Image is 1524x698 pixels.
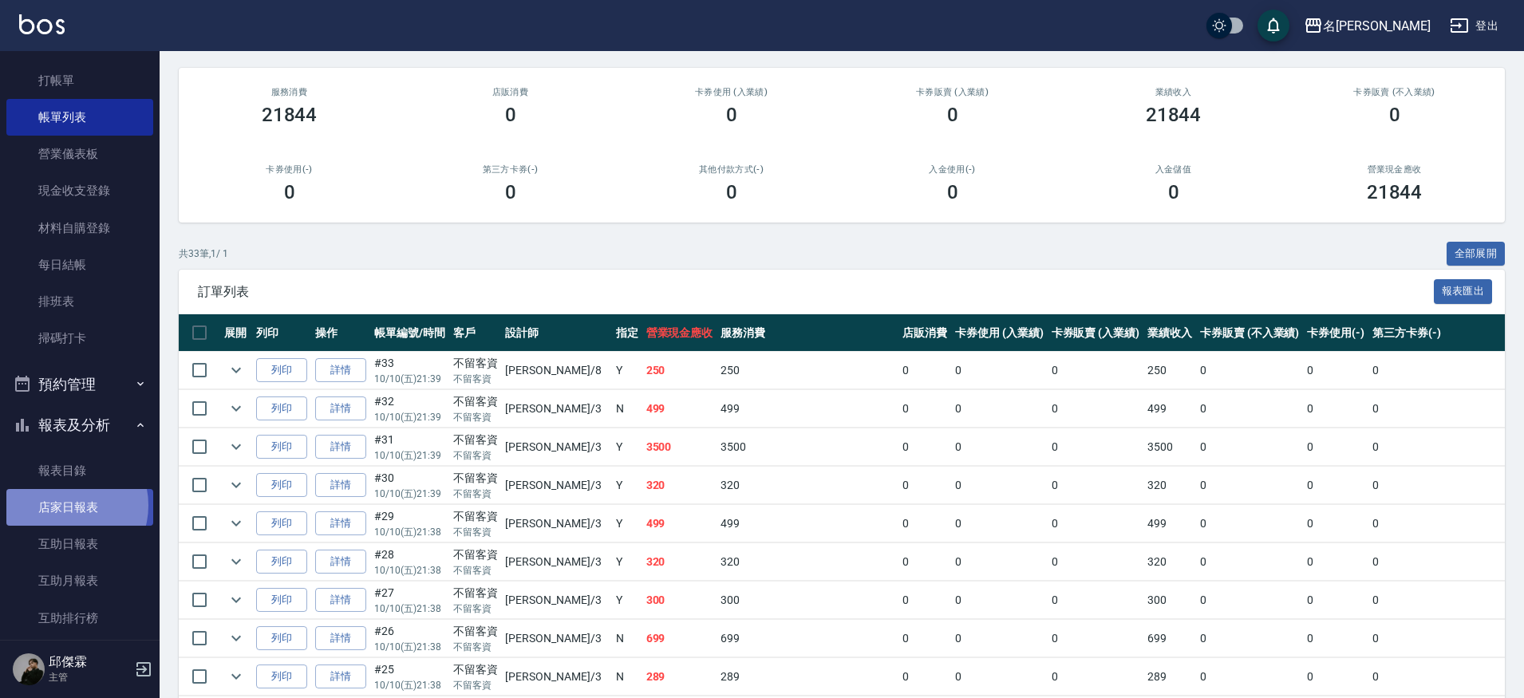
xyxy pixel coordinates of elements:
th: 店販消費 [898,314,951,352]
td: 0 [951,505,1048,542]
th: 客戶 [449,314,502,352]
a: 詳情 [315,664,366,689]
td: 0 [951,428,1048,466]
td: #30 [370,467,449,504]
p: 不留客資 [453,678,498,692]
h3: 0 [505,104,516,126]
td: 0 [1303,620,1368,657]
td: N [612,390,642,428]
p: 不留客資 [453,601,498,616]
th: 營業現金應收 [642,314,717,352]
a: 詳情 [315,396,366,421]
button: 列印 [256,550,307,574]
h2: 第三方卡券(-) [419,164,602,175]
h2: 卡券使用 (入業績) [640,87,823,97]
a: 報表匯出 [1434,283,1493,298]
td: [PERSON_NAME] /8 [501,352,611,389]
th: 操作 [311,314,370,352]
td: 320 [642,543,717,581]
h3: 21844 [262,104,318,126]
td: N [612,658,642,696]
p: 10/10 (五) 21:39 [374,372,445,386]
p: 不留客資 [453,487,498,501]
th: 列印 [252,314,311,352]
td: 0 [951,352,1048,389]
a: 營業儀表板 [6,136,153,172]
button: 列印 [256,435,307,459]
button: expand row [224,358,248,382]
td: [PERSON_NAME] /3 [501,620,611,657]
td: 699 [642,620,717,657]
button: 登出 [1443,11,1505,41]
p: 不留客資 [453,525,498,539]
button: 預約管理 [6,364,153,405]
th: 業績收入 [1143,314,1196,352]
td: 699 [717,620,898,657]
td: 0 [1048,582,1144,619]
div: 不留客資 [453,393,498,410]
a: 排班表 [6,283,153,320]
td: 3500 [717,428,898,466]
td: 0 [1196,467,1303,504]
td: 300 [642,582,717,619]
p: 不留客資 [453,410,498,424]
div: 不留客資 [453,546,498,563]
td: 0 [1303,467,1368,504]
td: 0 [951,582,1048,619]
button: 列印 [256,473,307,498]
td: 0 [1048,543,1144,581]
td: #29 [370,505,449,542]
button: 名[PERSON_NAME] [1297,10,1437,42]
h3: 0 [1389,104,1400,126]
td: 499 [642,390,717,428]
th: 卡券販賣 (入業績) [1048,314,1144,352]
a: 互助月報表 [6,562,153,599]
td: 0 [1196,658,1303,696]
a: 詳情 [315,550,366,574]
td: 0 [1196,352,1303,389]
td: 0 [1303,505,1368,542]
button: expand row [224,664,248,688]
a: 現金收支登錄 [6,172,153,209]
td: [PERSON_NAME] /3 [501,390,611,428]
button: 列印 [256,358,307,383]
h2: 其他付款方式(-) [640,164,823,175]
h3: 0 [947,104,958,126]
td: Y [612,505,642,542]
td: [PERSON_NAME] /3 [501,582,611,619]
h2: 店販消費 [419,87,602,97]
p: 共 33 筆, 1 / 1 [179,246,228,261]
td: 0 [1303,352,1368,389]
td: [PERSON_NAME] /3 [501,658,611,696]
a: 互助排行榜 [6,600,153,637]
p: 10/10 (五) 21:38 [374,640,445,654]
a: 材料自購登錄 [6,210,153,246]
h3: 0 [947,181,958,203]
span: 訂單列表 [198,284,1434,300]
td: #26 [370,620,449,657]
td: 0 [1048,352,1144,389]
td: 320 [1143,543,1196,581]
a: 報表目錄 [6,452,153,489]
p: 不留客資 [453,372,498,386]
td: 0 [1303,658,1368,696]
td: Y [612,467,642,504]
img: Logo [19,14,65,34]
a: 互助日報表 [6,526,153,562]
a: 詳情 [315,473,366,498]
td: [PERSON_NAME] /3 [501,428,611,466]
td: 0 [951,467,1048,504]
td: 0 [898,390,951,428]
p: 10/10 (五) 21:38 [374,525,445,539]
td: 300 [1143,582,1196,619]
td: 0 [1303,428,1368,466]
a: 詳情 [315,511,366,536]
td: Y [612,352,642,389]
p: 不留客資 [453,640,498,654]
td: 0 [1048,620,1144,657]
td: 0 [1196,543,1303,581]
h2: 業績收入 [1082,87,1265,97]
td: 0 [951,543,1048,581]
td: 499 [642,505,717,542]
h2: 入金儲值 [1082,164,1265,175]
